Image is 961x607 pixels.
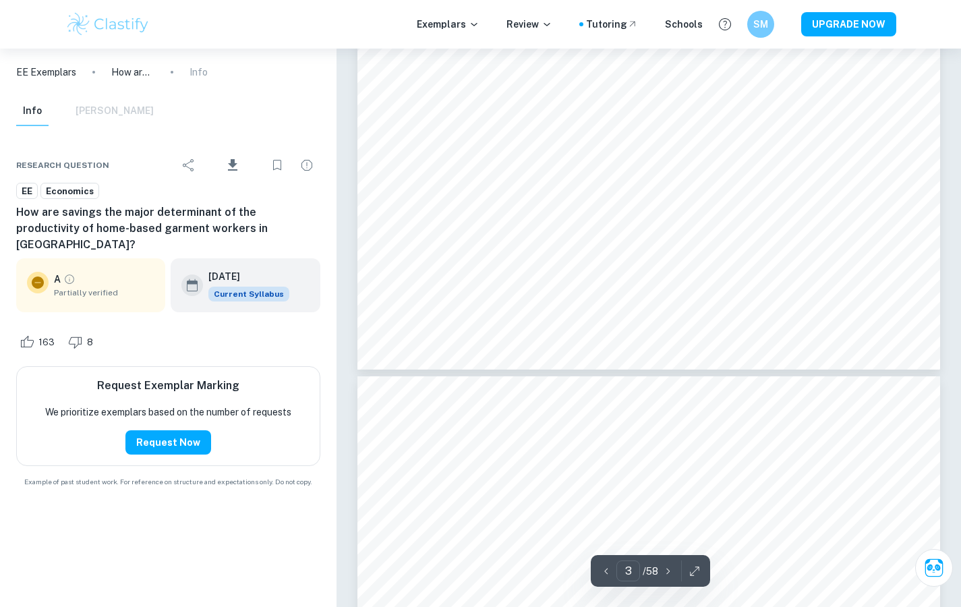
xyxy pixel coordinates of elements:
img: Clastify logo [65,11,151,38]
a: Grade partially verified [63,273,76,285]
p: Exemplars [417,17,479,32]
div: Download [205,148,261,183]
a: Schools [665,17,703,32]
button: SM [747,11,774,38]
button: Ask Clai [915,549,953,587]
div: Share [175,152,202,179]
button: Help and Feedback [714,13,736,36]
div: This exemplar is based on the current syllabus. Feel free to refer to it for inspiration/ideas wh... [208,287,289,301]
a: Tutoring [586,17,638,32]
h6: Request Exemplar Marking [97,378,239,394]
p: How are savings the major determinant of the productivity of home-based garment workers in [GEOGR... [111,65,154,80]
p: Review [506,17,552,32]
span: Example of past student work. For reference on structure and expectations only. Do not copy. [16,477,320,487]
button: Info [16,96,49,126]
span: 163 [31,336,62,349]
h6: SM [753,17,768,32]
span: Partially verified [54,287,154,299]
h6: How are savings the major determinant of the productivity of home-based garment workers in [GEOGR... [16,204,320,253]
h6: [DATE] [208,269,279,284]
button: UPGRADE NOW [801,12,896,36]
span: Economics [41,185,98,198]
p: Info [190,65,208,80]
span: Current Syllabus [208,287,289,301]
div: Bookmark [264,152,291,179]
span: 8 [80,336,100,349]
span: Research question [16,159,109,171]
a: EE Exemplars [16,65,76,80]
div: Dislike [65,331,100,353]
a: EE [16,183,38,200]
div: Like [16,331,62,353]
button: Request Now [125,430,211,455]
p: We prioritize exemplars based on the number of requests [45,405,291,420]
div: Report issue [293,152,320,179]
span: EE [17,185,37,198]
a: Economics [40,183,99,200]
p: / 58 [643,564,658,579]
p: A [54,272,61,287]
